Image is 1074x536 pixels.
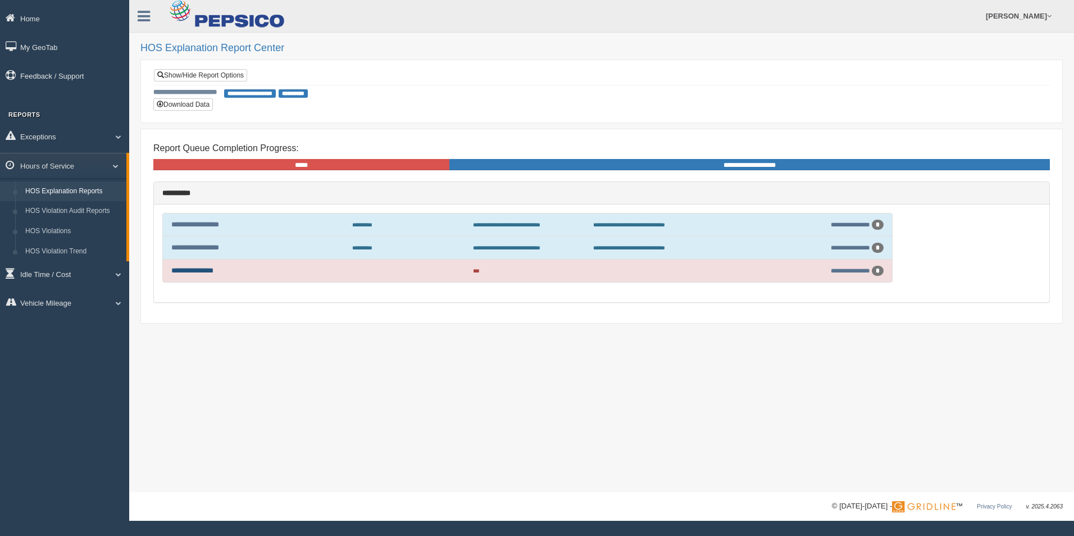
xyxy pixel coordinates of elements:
[832,501,1063,512] div: © [DATE]-[DATE] - ™
[1026,503,1063,510] span: v. 2025.4.2063
[892,501,955,512] img: Gridline
[153,143,1050,153] h4: Report Queue Completion Progress:
[20,242,126,262] a: HOS Violation Trend
[977,503,1012,510] a: Privacy Policy
[140,43,1063,54] h2: HOS Explanation Report Center
[154,69,247,81] a: Show/Hide Report Options
[20,181,126,202] a: HOS Explanation Reports
[20,201,126,221] a: HOS Violation Audit Reports
[153,98,213,111] button: Download Data
[20,221,126,242] a: HOS Violations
